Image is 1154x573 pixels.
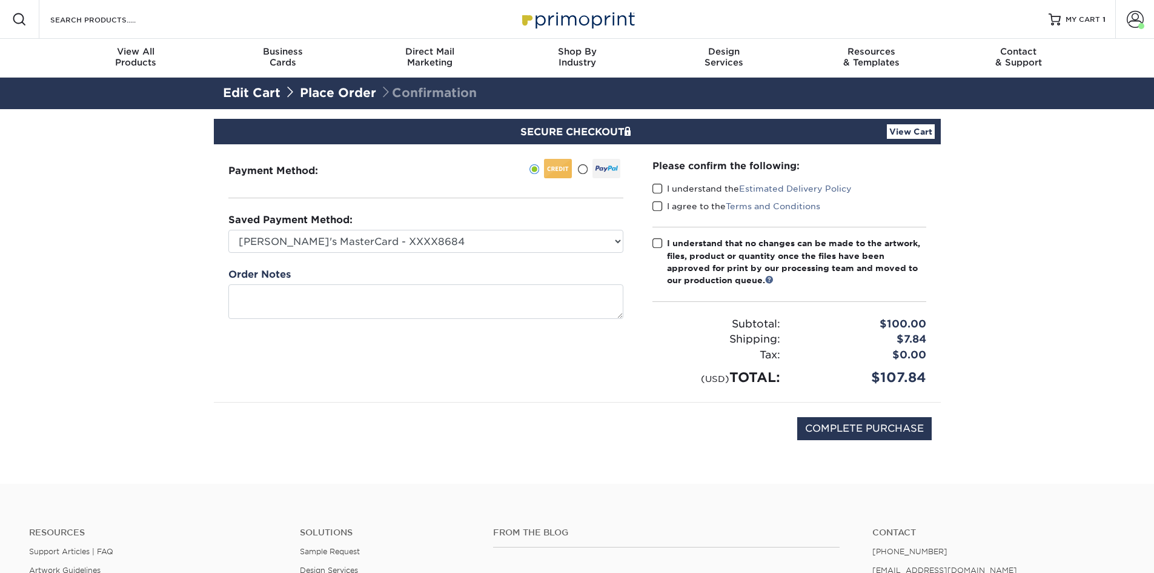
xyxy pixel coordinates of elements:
a: View Cart [887,124,935,139]
span: Shop By [503,46,651,57]
div: Tax: [643,347,789,363]
div: Services [651,46,798,68]
label: Order Notes [228,267,291,282]
a: Terms and Conditions [726,201,820,211]
a: Edit Cart [223,85,280,100]
div: Industry [503,46,651,68]
input: COMPLETE PURCHASE [797,417,932,440]
a: Estimated Delivery Policy [739,184,852,193]
h4: Resources [29,528,282,538]
span: Business [209,46,356,57]
div: $100.00 [789,317,935,332]
div: & Support [945,46,1092,68]
a: Resources& Templates [798,39,945,78]
a: Sample Request [300,547,360,556]
a: Contact& Support [945,39,1092,78]
div: & Templates [798,46,945,68]
a: Shop ByIndustry [503,39,651,78]
h4: From the Blog [493,528,840,538]
span: Contact [945,46,1092,57]
span: Design [651,46,798,57]
a: View AllProducts [62,39,210,78]
a: Contact [872,528,1125,538]
div: TOTAL: [643,367,789,387]
a: BusinessCards [209,39,356,78]
label: Saved Payment Method: [228,213,353,227]
small: (USD) [701,374,729,384]
a: Direct MailMarketing [356,39,503,78]
div: $0.00 [789,347,935,363]
span: MY CART [1066,15,1100,25]
input: SEARCH PRODUCTS..... [49,12,167,27]
h4: Solutions [300,528,475,538]
span: View All [62,46,210,57]
img: Primoprint [517,6,638,32]
div: Subtotal: [643,317,789,332]
h3: Payment Method: [228,165,348,176]
div: Products [62,46,210,68]
a: Place Order [300,85,376,100]
span: SECURE CHECKOUT [520,126,634,138]
div: Please confirm the following: [652,159,926,173]
div: $107.84 [789,367,935,387]
span: 1 [1103,15,1106,24]
span: Resources [798,46,945,57]
span: Direct Mail [356,46,503,57]
div: Cards [209,46,356,68]
a: [PHONE_NUMBER] [872,547,947,556]
div: $7.84 [789,332,935,347]
label: I understand the [652,183,852,195]
div: Marketing [356,46,503,68]
a: DesignServices [651,39,798,78]
a: Support Articles | FAQ [29,547,113,556]
div: Shipping: [643,332,789,347]
span: Confirmation [380,85,477,100]
label: I agree to the [652,200,820,212]
div: I understand that no changes can be made to the artwork, files, product or quantity once the file... [667,237,926,287]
